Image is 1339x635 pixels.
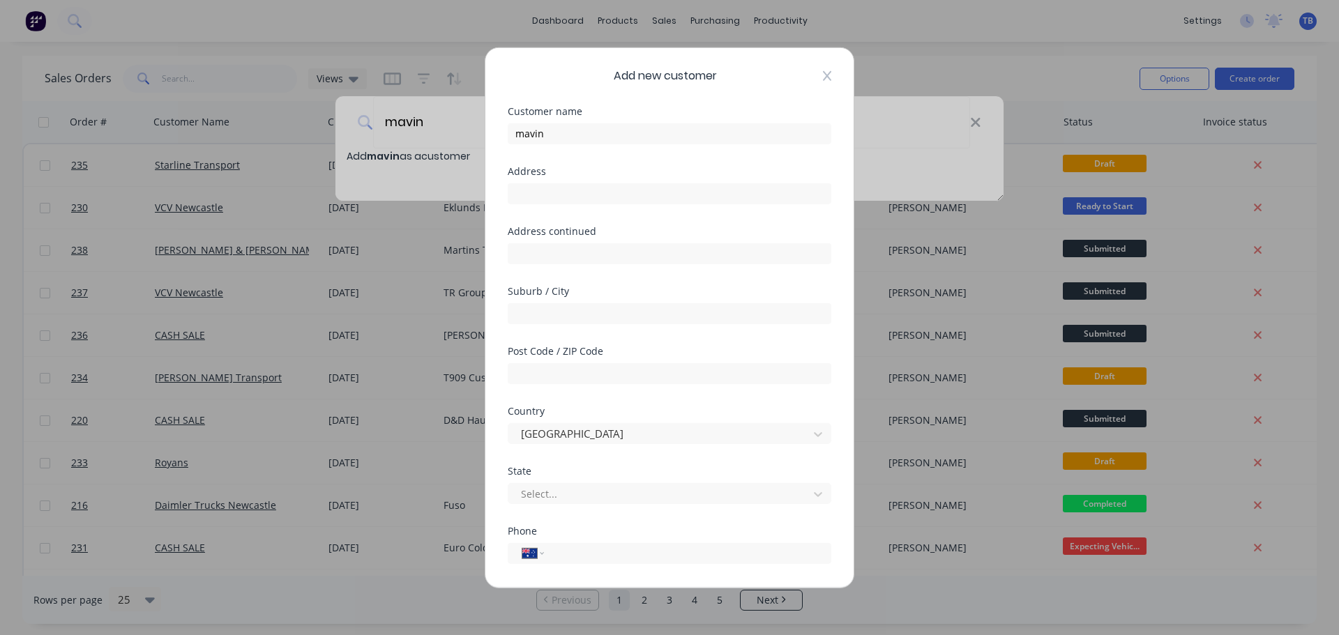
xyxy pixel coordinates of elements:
[508,166,831,176] div: Address
[508,106,831,116] div: Customer name
[614,67,717,84] span: Add new customer
[508,226,831,236] div: Address continued
[508,286,831,296] div: Suburb / City
[508,526,831,535] div: Phone
[508,406,831,415] div: Country
[508,346,831,355] div: Post Code / ZIP Code
[508,466,831,475] div: State
[508,586,831,595] div: ABN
